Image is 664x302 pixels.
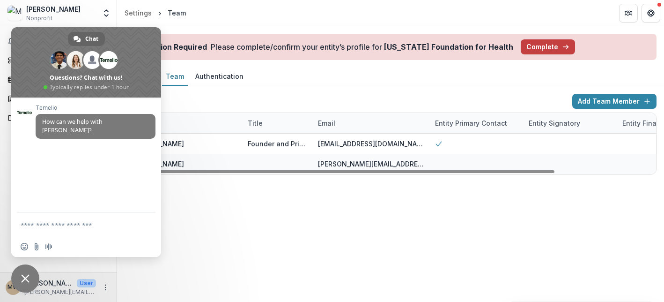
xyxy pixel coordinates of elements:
[523,113,617,133] div: Entity Signatory
[642,4,660,23] button: Get Help
[312,113,429,133] div: Email
[100,4,113,23] button: Open entity switcher
[121,6,155,20] a: Settings
[312,118,341,128] div: Email
[4,91,113,106] a: Proposals
[21,243,28,250] span: Insert an emoji
[248,139,307,149] div: Founder and Principal
[45,243,52,250] span: Audio message
[168,8,186,18] div: Team
[521,39,575,54] button: Complete
[429,113,523,133] div: Entity Primary Contact
[121,6,190,20] nav: breadcrumb
[85,32,98,46] span: Chat
[4,34,113,49] button: Notifications1
[429,118,513,128] div: Entity Primary Contact
[11,264,39,293] a: Close chat
[147,41,207,53] div: Action Required
[125,113,242,133] div: Name
[68,32,105,46] a: Chat
[7,6,22,21] img: Maurice Alvin Watson
[4,72,113,87] a: Tasks
[192,68,247,86] a: Authentication
[77,279,96,287] p: User
[26,14,52,23] span: Nonprofit
[4,53,113,68] a: Dashboard
[162,69,188,83] div: Team
[523,118,586,128] div: Entity Signatory
[4,110,113,126] a: Documents
[242,113,312,133] div: Title
[42,118,103,134] span: How can we help with [PERSON_NAME]?
[33,243,40,250] span: Send a file
[24,288,96,296] p: [PERSON_NAME][EMAIL_ADDRESS][DOMAIN_NAME]
[242,118,268,128] div: Title
[36,105,155,111] span: Temelio
[26,4,81,14] div: [PERSON_NAME]
[192,69,247,83] div: Authentication
[7,284,19,290] div: Maurice Watson
[384,42,513,52] strong: [US_STATE] Foundation for Health
[619,4,638,23] button: Partners
[572,94,657,109] button: Add Team Member
[211,41,513,53] div: Please complete/confirm your entity’s profile for
[24,278,73,288] p: [PERSON_NAME]
[162,68,188,86] a: Team
[100,282,111,293] button: More
[125,8,152,18] div: Settings
[21,213,133,236] textarea: Compose your message...
[318,139,424,149] div: [EMAIL_ADDRESS][DOMAIN_NAME]
[318,159,424,169] div: [PERSON_NAME][EMAIL_ADDRESS][DOMAIN_NAME]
